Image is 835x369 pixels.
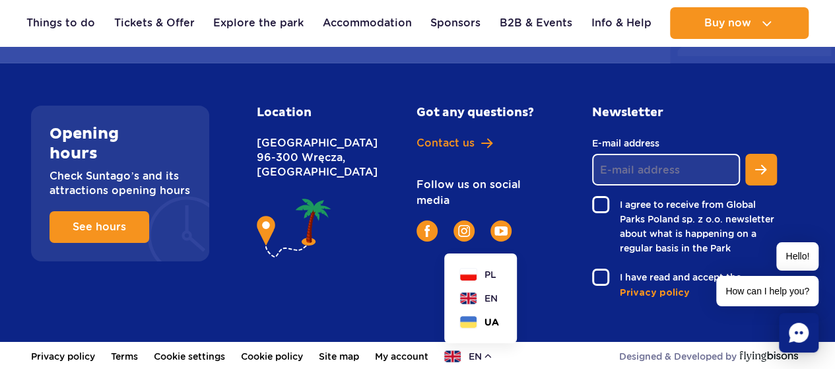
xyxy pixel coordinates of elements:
p: Check Suntago’s and its attractions opening hours [50,169,191,198]
a: Sponsors [430,7,481,39]
h2: Location [257,106,359,120]
button: Buy now [670,7,809,39]
label: I agree to receive from Global Parks Poland sp. z o.o. newsletter about what is happening on a re... [592,196,777,255]
h2: Got any questions? [417,106,545,120]
span: Hello! [776,242,818,271]
img: Flying Bisons [739,351,798,362]
button: Subscribe to newsletter [745,154,777,185]
a: Tickets & Offer [114,7,195,39]
h2: Newsletter [592,106,777,120]
span: How can I help you? [716,276,818,306]
span: UA [484,316,499,329]
p: Follow us on social media [417,177,545,209]
img: Instagram [458,225,470,237]
label: I have read and accept the [592,269,777,286]
a: Privacy policy [620,286,777,300]
span: Contact us [417,136,475,151]
button: en [444,350,493,363]
button: EN [460,292,498,305]
button: PL [460,268,496,281]
span: PL [484,268,496,281]
span: EN [484,292,498,305]
a: Accommodation [323,7,412,39]
a: B2B & Events [500,7,572,39]
div: Chat [779,313,818,352]
span: Designed & Developed by [619,350,737,363]
span: Buy now [704,17,751,29]
span: See hours [73,222,126,232]
a: Things to do [26,7,95,39]
a: Contact us [417,136,545,151]
button: UA [460,316,499,329]
span: Privacy policy [620,286,690,300]
a: See hours [50,211,149,243]
h2: Opening hours [50,124,191,164]
input: E-mail address [592,154,740,185]
p: [GEOGRAPHIC_DATA] 96-300 Wręcza, [GEOGRAPHIC_DATA] [257,136,359,180]
a: Info & Help [591,7,651,39]
dialog: Language selection dialog [444,253,517,343]
img: Facebook [424,225,430,237]
img: YouTube [494,226,508,236]
label: E-mail address [592,136,740,151]
a: Explore the park [213,7,304,39]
